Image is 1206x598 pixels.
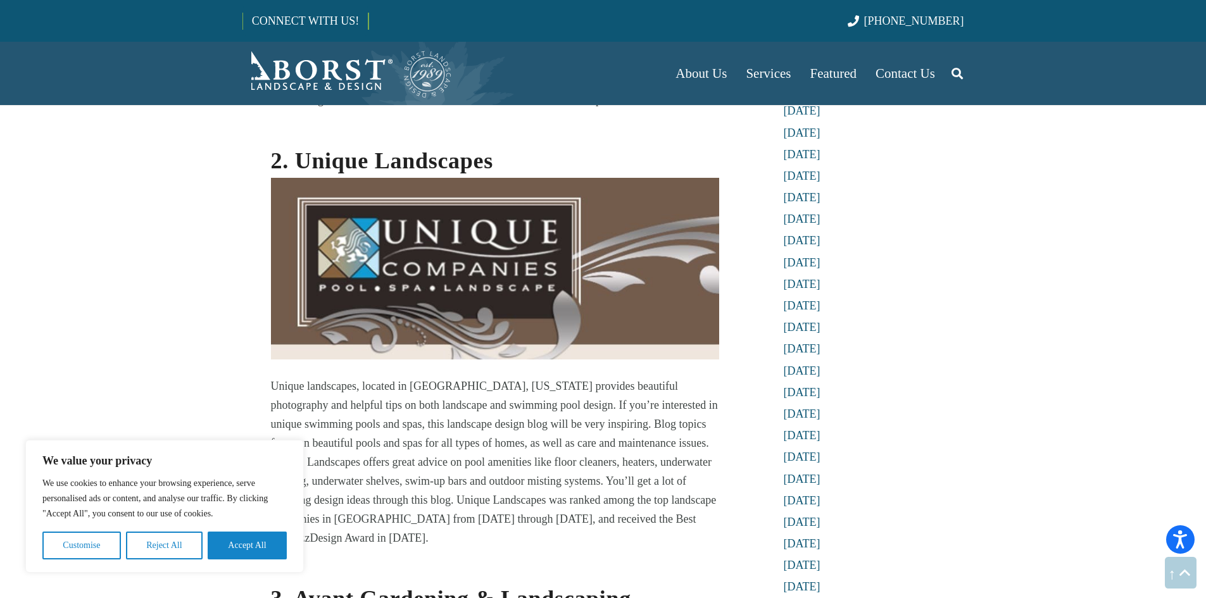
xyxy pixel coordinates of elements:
[784,299,820,312] a: [DATE]
[784,364,820,377] a: [DATE]
[784,213,820,225] a: [DATE]
[784,234,820,247] a: [DATE]
[784,537,820,550] a: [DATE]
[784,451,820,463] a: [DATE]
[784,256,820,269] a: [DATE]
[42,453,287,468] p: We value your privacy
[25,440,304,573] div: We value your privacy
[784,148,820,161] a: [DATE]
[243,6,368,36] a: CONNECT WITH US!
[784,191,820,204] a: [DATE]
[784,342,820,355] a: [DATE]
[784,516,820,528] a: [DATE]
[784,104,820,117] a: [DATE]
[945,58,970,89] a: Search
[1165,557,1197,589] a: Back to top
[876,66,935,81] span: Contact Us
[784,580,820,593] a: [DATE]
[42,476,287,521] p: We use cookies to enhance your browsing experience, serve personalised ads or content, and analys...
[864,15,964,27] span: [PHONE_NUMBER]
[784,473,820,485] a: [DATE]
[784,494,820,507] a: [DATE]
[666,42,736,105] a: About Us
[801,42,866,105] a: Featured
[126,532,203,559] button: Reject All
[784,429,820,442] a: [DATE]
[784,408,820,420] a: [DATE]
[810,66,857,81] span: Featured
[242,48,453,99] a: Borst-Logo
[271,377,719,547] p: Unique landscapes, located in [GEOGRAPHIC_DATA], [US_STATE] provides beautiful photography and he...
[784,321,820,333] a: [DATE]
[42,532,121,559] button: Customise
[746,66,791,81] span: Services
[784,386,820,399] a: [DATE]
[784,170,820,182] a: [DATE]
[675,66,727,81] span: About Us
[271,178,719,359] img: landscape design blog
[271,148,494,173] strong: 2. Unique Landscapes
[784,278,820,290] a: [DATE]
[736,42,800,105] a: Services
[784,559,820,571] a: [DATE]
[784,127,820,139] a: [DATE]
[866,42,945,105] a: Contact Us
[208,532,287,559] button: Accept All
[848,15,964,27] a: [PHONE_NUMBER]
